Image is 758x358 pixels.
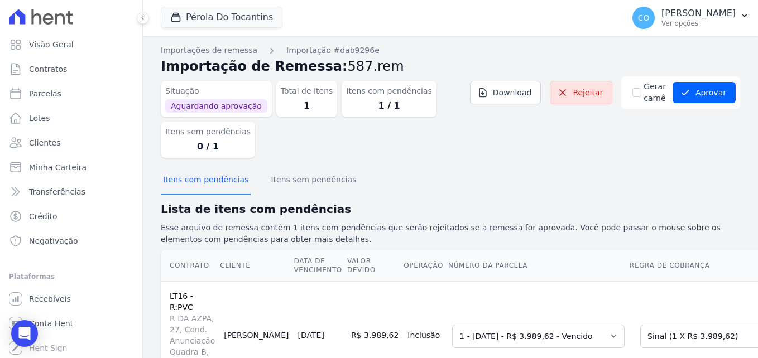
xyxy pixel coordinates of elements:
a: Clientes [4,132,138,154]
a: Crédito [4,205,138,228]
a: Importações de remessa [161,45,257,56]
dt: Itens com pendências [346,85,431,97]
a: Transferências [4,181,138,203]
span: Minha Carteira [29,162,87,173]
a: Importação #dab9296e [286,45,380,56]
a: Parcelas [4,83,138,105]
button: Aprovar [673,82,736,103]
p: Esse arquivo de remessa contém 1 itens com pendências que serão rejeitados se a remessa for aprov... [161,222,740,245]
p: Ver opções [661,19,736,28]
dd: 1 / 1 [346,99,431,113]
span: CO [638,14,650,22]
div: Plataformas [9,270,133,283]
span: Parcelas [29,88,61,99]
dt: Itens sem pendências [165,126,251,138]
span: 587.rem [348,59,404,74]
span: Clientes [29,137,60,148]
span: Negativação [29,235,78,246]
a: Lotes [4,107,138,129]
button: Pérola Do Tocantins [161,7,282,28]
a: Negativação [4,230,138,252]
a: Visão Geral [4,33,138,56]
span: Visão Geral [29,39,74,50]
th: Data de Vencimento [294,250,347,282]
span: Recebíveis [29,293,71,304]
a: Recebíveis [4,288,138,310]
a: Minha Carteira [4,156,138,178]
th: Valor devido [347,250,403,282]
h2: Importação de Remessa: [161,56,740,76]
button: CO [PERSON_NAME] Ver opções [623,2,758,33]
div: Open Intercom Messenger [11,320,38,347]
nav: Breadcrumb [161,45,740,56]
h2: Lista de itens com pendências [161,201,740,217]
label: Gerar carnê [644,81,666,104]
span: Transferências [29,186,85,197]
th: Operação [403,250,448,282]
th: Cliente [219,250,293,282]
button: Itens com pendências [161,166,251,195]
button: Itens sem pendências [268,166,358,195]
span: Lotes [29,113,50,124]
a: LT16 - R:PVC [170,292,193,312]
dd: 1 [281,99,333,113]
span: Conta Hent [29,318,73,329]
a: Rejeitar [550,81,612,104]
a: Contratos [4,58,138,80]
dt: Situação [165,85,267,97]
dd: 0 / 1 [165,140,251,153]
a: Download [470,81,541,104]
a: Conta Hent [4,312,138,335]
span: Aguardando aprovação [165,99,267,113]
th: Número da Parcela [448,250,629,282]
span: Contratos [29,64,67,75]
th: Contrato [161,250,219,282]
dt: Total de Itens [281,85,333,97]
p: [PERSON_NAME] [661,8,736,19]
span: Crédito [29,211,57,222]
